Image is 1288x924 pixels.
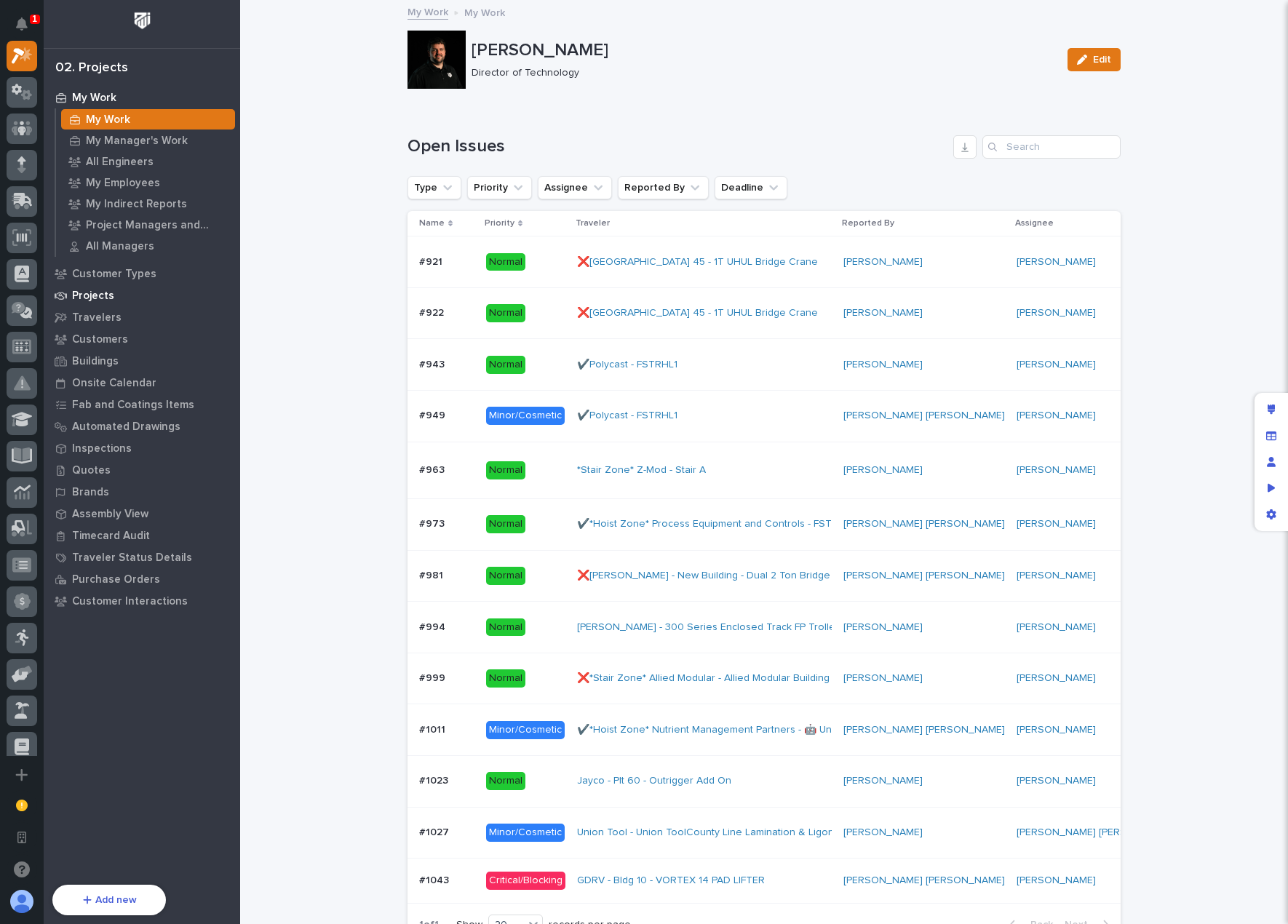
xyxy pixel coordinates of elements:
span: Help Docs [29,183,79,198]
p: Buildings [72,355,119,368]
p: How can we help? [15,81,265,104]
p: Name [419,215,445,231]
p: My Work [464,4,505,20]
span: • [121,311,126,323]
a: [PERSON_NAME] [1017,256,1096,268]
a: ✔️Polycast - FSTRHL1 [577,359,677,371]
p: #981 [419,567,446,582]
div: Normal [486,669,525,688]
button: Start new chat [247,229,265,247]
a: Customer Interactions [44,590,240,612]
a: Union Tool - Union ToolCounty Line Lamination & Ligonier Lamination - 1 of 3 Identical Frame [577,827,1006,839]
a: Powered byPylon [103,343,176,355]
a: [PERSON_NAME] [843,307,923,319]
span: [PERSON_NAME] [45,311,118,323]
a: [PERSON_NAME] [1017,621,1096,634]
div: Minor/Cosmetic [486,721,565,739]
p: #994 [419,618,448,634]
a: [PERSON_NAME] [843,672,923,685]
button: Priority [467,176,532,199]
p: Brands [72,486,109,499]
a: Quotes [44,459,240,481]
a: All Engineers [56,151,240,172]
p: Traveler [576,215,610,231]
a: Customers [44,328,240,350]
span: Pylon [145,344,176,355]
button: Open support chat [7,854,37,885]
a: Brands [44,481,240,503]
a: My Work [44,87,240,108]
div: Manage fields and data [1258,423,1284,449]
p: #922 [419,304,447,319]
a: ✔️*Hoist Zone* Process Equipment and Controls - FSTRM3 Crane System [577,518,921,530]
a: Onsite Calendar [44,372,240,394]
p: Timecard Audit [72,530,150,543]
p: #973 [419,515,448,530]
span: Onboarding Call [106,183,186,198]
p: Customers [72,333,128,346]
p: Project Managers and Engineers [86,219,229,232]
img: Jeff Miller [15,298,38,321]
p: My Indirect Reports [86,198,187,211]
a: My Work [408,3,448,20]
a: Automated Drawings [44,415,240,437]
span: [DATE] [129,311,159,323]
a: Timecard Audit [44,525,240,546]
button: users-avatar [7,886,37,917]
button: Open workspace settings [7,822,37,853]
a: ✔️*Hoist Zone* Nutrient Management Partners - 🤖 Under-Running "SBK" Series Manual End Truck Set [577,724,1055,736]
a: [PERSON_NAME] [1017,570,1096,582]
p: Assignee [1015,215,1054,231]
button: Assignee [538,176,612,199]
a: Purchase Orders [44,568,240,590]
a: [PERSON_NAME] [843,256,923,268]
a: Customer Types [44,263,240,284]
p: Automated Drawings [72,421,180,434]
a: My Manager's Work [56,130,240,151]
a: [PERSON_NAME] [PERSON_NAME] [843,724,1005,736]
a: GDRV - Bldg 10 - VORTEX 14 PAD LIFTER [577,875,765,887]
button: Notifications [7,9,37,39]
p: My Work [86,113,130,127]
div: Critical/Blocking [486,872,565,890]
p: #999 [419,669,448,685]
p: #963 [419,461,448,477]
a: ❌[GEOGRAPHIC_DATA] 45 - 1T UHUL Bridge Crane [577,256,818,268]
img: 1736555164131-43832dd5-751b-4058-ba23-39d91318e5a0 [15,225,41,251]
a: [PERSON_NAME] [843,359,923,371]
a: [PERSON_NAME] [1017,464,1096,477]
a: Fab and Coatings Items [44,394,240,415]
div: Search [982,135,1121,159]
div: Normal [486,772,525,790]
div: Normal [486,253,525,271]
a: [PERSON_NAME] [843,464,923,477]
div: Past conversations [15,275,98,287]
a: Traveler Status Details [44,546,240,568]
a: ❌*Stair Zone* Allied Modular - Allied Modular Building Systems - Guardrail 1 [577,672,929,685]
button: Type [408,176,461,199]
a: [PERSON_NAME] [1017,518,1096,530]
a: [PERSON_NAME] [843,621,923,634]
div: Normal [486,304,525,322]
p: Assembly View [72,508,148,521]
a: Projects [44,284,240,306]
a: [PERSON_NAME] [843,827,923,839]
a: ✔️Polycast - FSTRHL1 [577,410,677,422]
p: 1 [32,14,37,24]
div: Minor/Cosmetic [486,407,565,425]
a: [PERSON_NAME] [PERSON_NAME] [843,875,1005,887]
p: [PERSON_NAME] [472,40,1056,61]
p: Customer Interactions [72,595,188,608]
span: Edit [1093,53,1111,66]
div: Edit layout [1258,397,1284,423]
button: Edit [1068,48,1121,71]
a: [PERSON_NAME] [1017,875,1096,887]
a: Buildings [44,350,240,372]
button: Add new [52,885,166,915]
a: Project Managers and Engineers [56,215,240,235]
a: [PERSON_NAME] [843,775,923,787]
p: Purchase Orders [72,573,160,586]
div: 📖 [15,185,26,196]
div: Normal [486,356,525,374]
a: [PERSON_NAME] [PERSON_NAME] [843,410,1005,422]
